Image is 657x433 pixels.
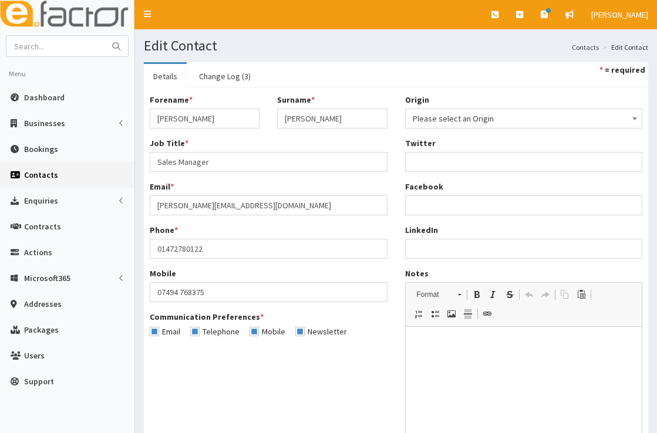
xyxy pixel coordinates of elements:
a: Insert/Remove Bulleted List [427,306,443,322]
label: Newsletter [295,327,347,336]
a: Change Log (3) [190,64,260,89]
span: [PERSON_NAME] [591,9,648,20]
a: Format [410,286,467,303]
label: Email [150,327,180,336]
label: Twitter [405,137,436,149]
a: Contacts [572,42,599,52]
span: Contracts [24,221,61,232]
h1: Edit Contact [144,38,648,53]
strong: = required [605,65,645,75]
span: Contacts [24,170,58,180]
a: Image [443,306,460,322]
span: Please select an Origin [413,110,635,127]
a: Copy (Ctrl+C) [557,287,573,302]
label: Facebook [405,181,443,192]
a: Redo (Ctrl+Y) [537,287,554,302]
label: Email [150,181,174,192]
span: Support [24,376,54,387]
span: Enquiries [24,195,58,206]
a: Insert Horizontal Line [460,306,476,322]
label: Notes [405,268,429,279]
a: Details [144,64,187,89]
span: Microsoft365 [24,273,70,283]
span: Users [24,350,45,361]
span: Actions [24,247,52,258]
span: Dashboard [24,92,65,103]
label: Surname [277,94,315,106]
span: Addresses [24,299,62,309]
span: Packages [24,324,59,335]
span: Bookings [24,144,58,154]
label: Communication Preferences [150,311,264,323]
label: Mobile [250,327,285,336]
label: Telephone [190,327,240,336]
span: Please select an Origin [405,109,643,128]
label: Mobile [150,268,176,279]
label: Forename [150,94,193,106]
li: Edit Contact [600,42,648,52]
label: Phone [150,224,178,236]
a: Link (Ctrl+L) [479,306,496,322]
span: Businesses [24,118,65,128]
label: Origin [405,94,429,106]
a: Bold (Ctrl+B) [469,287,485,302]
a: Strike Through [501,287,518,302]
label: Job Title [150,137,188,149]
a: Italic (Ctrl+I) [485,287,501,302]
a: Insert/Remove Numbered List [410,306,427,322]
a: Paste (Ctrl+V) [573,287,589,302]
label: LinkedIn [405,224,438,236]
input: Search... [6,36,105,56]
span: Format [411,287,452,302]
a: Undo (Ctrl+Z) [521,287,537,302]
